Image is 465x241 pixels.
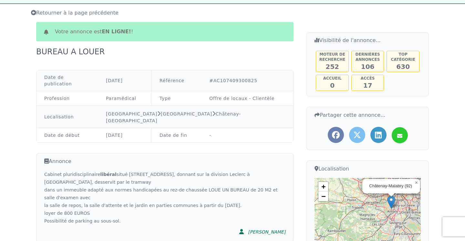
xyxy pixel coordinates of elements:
td: [DATE] [98,70,152,91]
td: Date de début [36,128,98,143]
td: Localisation [36,106,98,128]
a: [GEOGRAPHIC_DATA] [161,111,212,116]
span: − [321,192,325,200]
td: #AC107409300825 [201,70,293,91]
span: Votre annonce est ! [55,28,133,36]
span: Retourner à la page précédente [31,10,119,16]
div: Châtenay-Malabry (92) [369,183,412,189]
h5: Accueil [317,76,348,81]
h3: Visibilité de l'annonce... [315,37,421,44]
h3: Localisation [315,165,421,173]
td: Référence [152,70,202,91]
td: - [201,128,293,143]
div: BUREAU A LOUER [36,47,108,57]
a: Offre de locaux - Clientèle [209,96,274,101]
span: 630 [396,63,410,71]
td: Profession [36,91,98,106]
span: 106 [361,63,375,71]
div: Cabinet pluridisciplinaire situé [STREET_ADDRESS], donnant sur la division Leclerc à [GEOGRAPHIC_... [44,170,285,225]
td: [DATE] [98,128,152,143]
h5: Top catégorie [387,52,418,62]
a: Close popup [412,179,420,187]
a: Partager l'annonce sur Facebook [328,127,344,143]
b: en ligne! [102,28,131,35]
h3: Annonce [44,157,285,165]
strong: libéral [100,172,117,177]
h5: Dernières annonces [352,52,383,62]
img: Marker [387,195,395,209]
span: 17 [363,82,372,89]
a: Partager l'annonce sur LinkedIn [370,127,387,143]
td: Type [152,91,202,106]
a: Zoom out [318,192,328,201]
a: [GEOGRAPHIC_DATA] [106,111,157,116]
div: [PERSON_NAME] [248,229,285,235]
td: Date de publication [36,70,98,91]
a: Paramédical [106,96,136,101]
i: Retourner à la liste [31,10,36,15]
span: 252 [325,63,339,71]
span: + [321,182,325,191]
a: Partager l'annonce sur Twitter [349,127,365,143]
span: 0 [330,82,335,89]
h5: Accès [352,76,383,81]
td: Date de fin [152,128,202,143]
span: × [415,180,418,185]
a: Partager l'annonce par mail [392,127,408,143]
a: Zoom in [318,182,328,192]
h3: Partager cette annonce... [315,111,421,119]
h5: Moteur de recherche [317,52,348,62]
a: [PERSON_NAME] [235,225,285,238]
